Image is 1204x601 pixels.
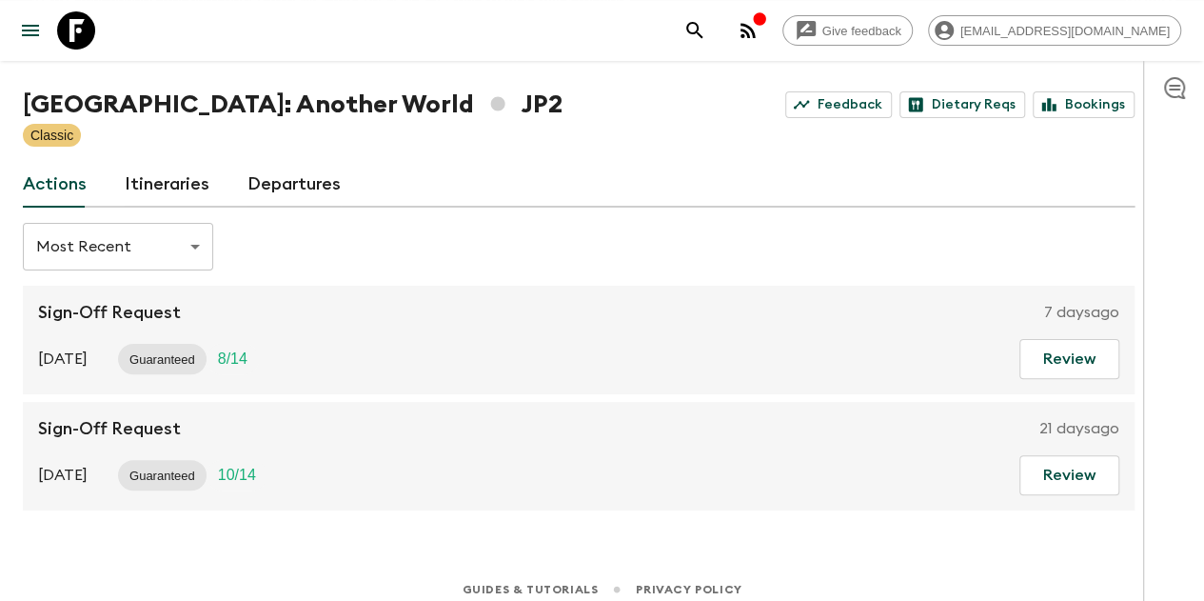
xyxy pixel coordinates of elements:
button: menu [11,11,49,50]
a: Departures [247,162,341,208]
a: Privacy Policy [636,579,741,600]
p: 8 / 14 [218,348,247,371]
a: Bookings [1033,91,1135,118]
a: Itineraries [125,162,209,208]
h1: [GEOGRAPHIC_DATA]: Another World JP2 [23,86,563,124]
button: Review [1019,339,1119,379]
div: Most Recent [23,220,213,273]
p: 7 days ago [1044,301,1119,324]
span: Give feedback [812,24,912,38]
a: Actions [23,162,87,208]
p: Sign-Off Request [38,301,181,324]
div: [EMAIL_ADDRESS][DOMAIN_NAME] [928,15,1181,46]
a: Guides & Tutorials [462,579,598,600]
a: Dietary Reqs [899,91,1025,118]
span: Guaranteed [118,352,207,367]
div: Trip Fill [207,460,267,491]
p: 10 / 14 [218,464,256,487]
p: [DATE] [38,348,88,371]
span: Guaranteed [118,469,207,483]
p: Classic [30,126,73,145]
a: Give feedback [782,15,913,46]
p: [DATE] [38,464,88,487]
span: [EMAIL_ADDRESS][DOMAIN_NAME] [950,24,1180,38]
button: Review [1019,455,1119,495]
div: Trip Fill [207,344,259,374]
button: search adventures [676,11,714,50]
a: Feedback [785,91,892,118]
p: 21 days ago [1039,417,1119,440]
p: Sign-Off Request [38,417,181,440]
